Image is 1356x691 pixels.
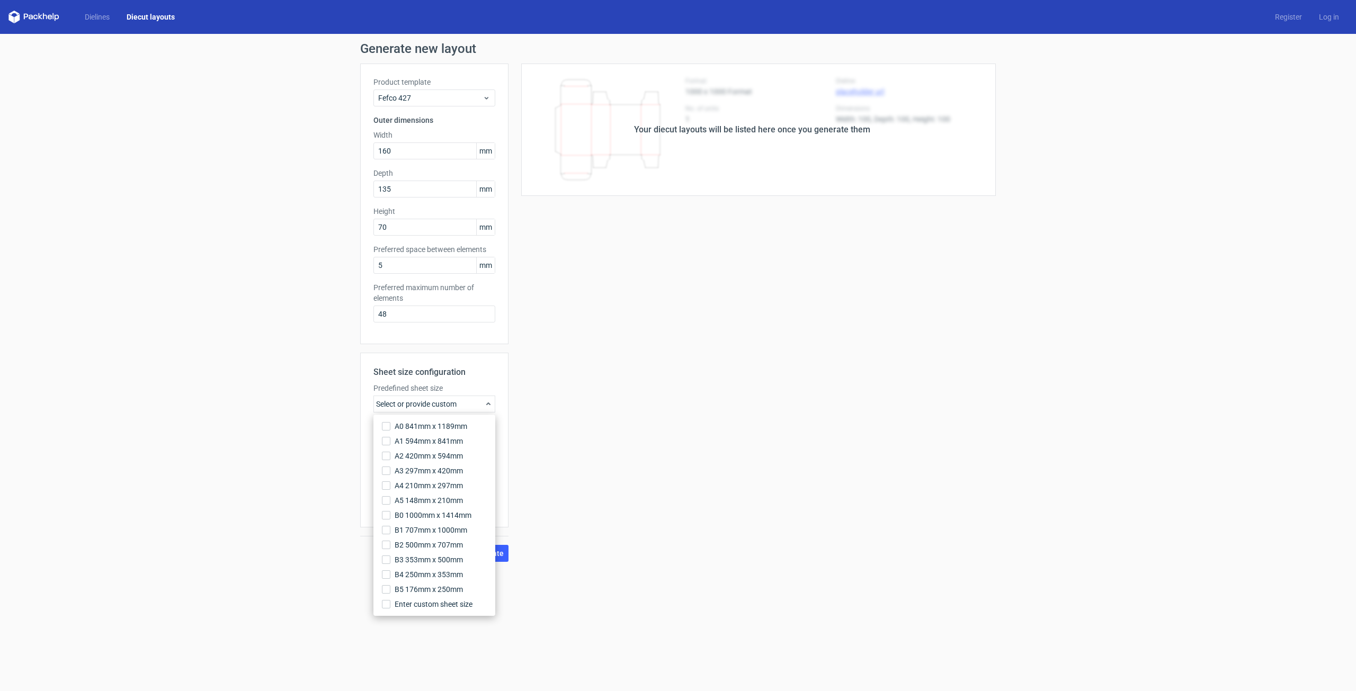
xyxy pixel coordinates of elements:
h3: Outer dimensions [373,115,495,125]
a: Log in [1310,12,1348,22]
span: B2 500mm x 707mm [395,540,463,550]
span: mm [476,257,495,273]
a: Dielines [76,12,118,22]
span: Enter custom sheet size [395,599,472,609]
div: Your diecut layouts will be listed here once you generate them [634,123,870,136]
h1: Generate new layout [360,42,996,55]
span: mm [476,181,495,197]
label: Depth [373,168,495,178]
span: A4 210mm x 297mm [395,480,463,491]
span: mm [476,143,495,159]
label: Predefined sheet size [373,383,495,393]
h2: Sheet size configuration [373,366,495,379]
span: B0 1000mm x 1414mm [395,510,471,521]
span: mm [476,219,495,235]
label: Width [373,130,495,140]
label: Product template [373,77,495,87]
span: A3 297mm x 420mm [395,465,463,476]
label: Height [373,206,495,217]
label: Preferred space between elements [373,244,495,255]
span: A5 148mm x 210mm [395,495,463,506]
span: A0 841mm x 1189mm [395,421,467,432]
span: B3 353mm x 500mm [395,554,463,565]
span: A1 594mm x 841mm [395,436,463,446]
div: Select or provide custom [373,396,495,412]
a: Register [1266,12,1310,22]
span: Fefco 427 [378,93,483,103]
span: B4 250mm x 353mm [395,569,463,580]
span: B5 176mm x 250mm [395,584,463,595]
label: Preferred maximum number of elements [373,282,495,303]
a: Diecut layouts [118,12,183,22]
span: B1 707mm x 1000mm [395,525,467,535]
span: A2 420mm x 594mm [395,451,463,461]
